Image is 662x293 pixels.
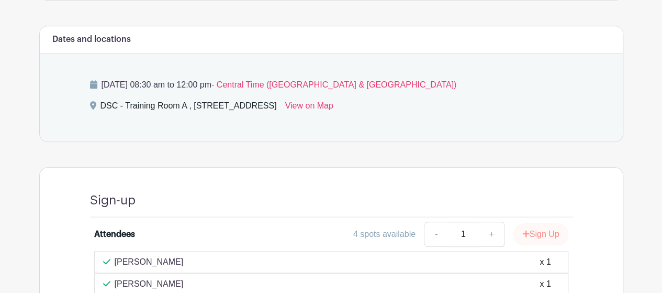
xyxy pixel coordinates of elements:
[100,100,277,116] div: DSC - Training Room A , [STREET_ADDRESS]
[540,278,551,290] div: x 1
[90,79,573,91] p: [DATE] 08:30 am to 12:00 pm
[94,228,135,241] div: Attendees
[540,256,551,268] div: x 1
[478,222,504,247] a: +
[52,35,131,45] h6: Dates and locations
[115,278,184,290] p: [PERSON_NAME]
[115,256,184,268] p: [PERSON_NAME]
[211,80,456,89] span: - Central Time ([GEOGRAPHIC_DATA] & [GEOGRAPHIC_DATA])
[424,222,448,247] a: -
[353,228,416,241] div: 4 spots available
[90,193,136,208] h4: Sign-up
[513,223,568,245] button: Sign Up
[285,100,333,116] a: View on Map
